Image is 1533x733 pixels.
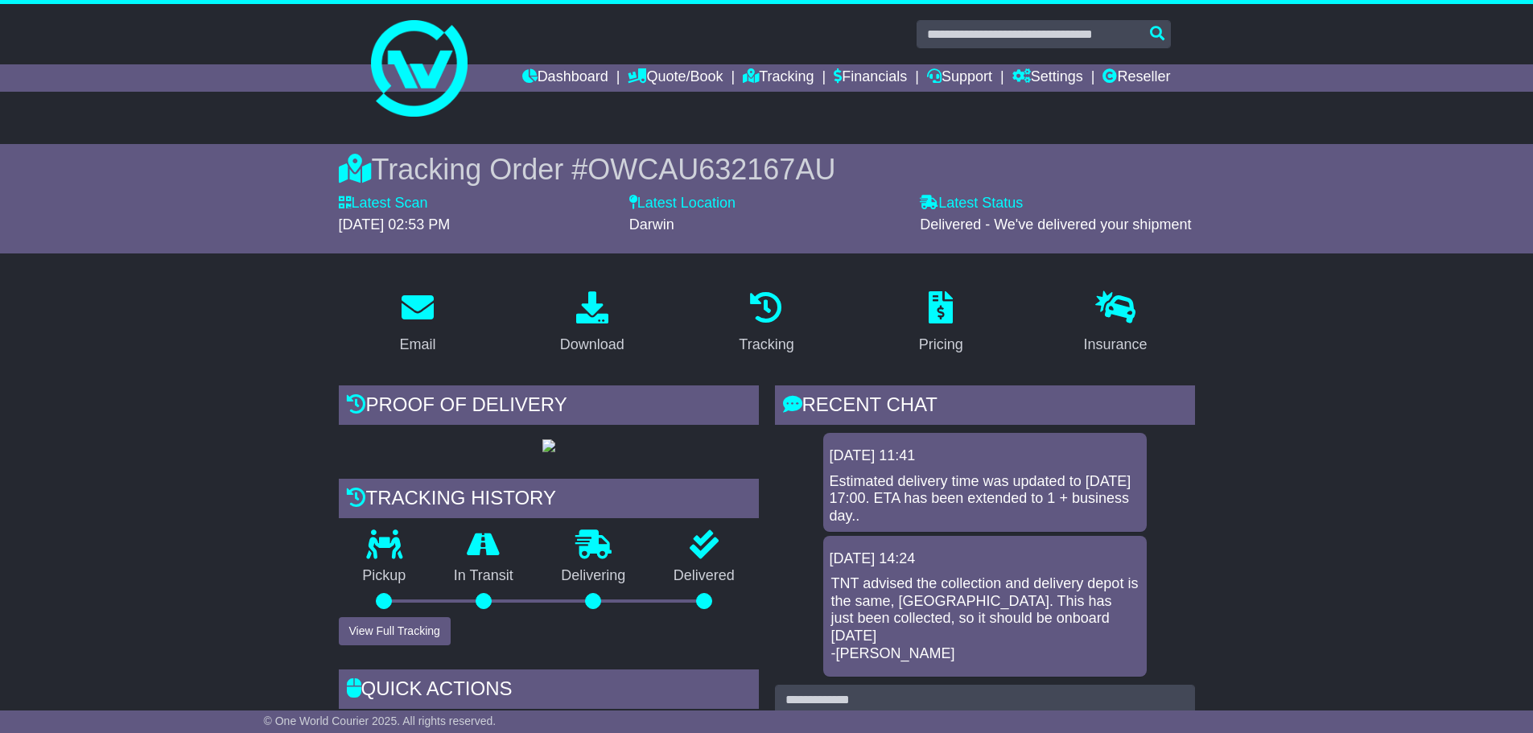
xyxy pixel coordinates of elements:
[339,152,1195,187] div: Tracking Order #
[339,479,759,522] div: Tracking history
[339,567,431,585] p: Pickup
[1012,64,1083,92] a: Settings
[775,385,1195,429] div: RECENT CHAT
[629,195,736,212] label: Latest Location
[628,64,723,92] a: Quote/Book
[831,575,1139,662] p: TNT advised the collection and delivery depot is the same, [GEOGRAPHIC_DATA]. This has just been ...
[560,334,624,356] div: Download
[542,439,555,452] img: GetPodImage
[1102,64,1170,92] a: Reseller
[538,567,650,585] p: Delivering
[629,216,674,233] span: Darwin
[264,714,497,727] span: © One World Courier 2025. All rights reserved.
[834,64,907,92] a: Financials
[649,567,759,585] p: Delivered
[430,567,538,585] p: In Transit
[830,447,1140,465] div: [DATE] 11:41
[739,334,793,356] div: Tracking
[1074,286,1158,361] a: Insurance
[919,334,963,356] div: Pricing
[927,64,992,92] a: Support
[830,473,1140,525] div: Estimated delivery time was updated to [DATE] 17:00. ETA has been extended to 1 + business day..
[389,286,446,361] a: Email
[909,286,974,361] a: Pricing
[339,669,759,713] div: Quick Actions
[830,550,1140,568] div: [DATE] 14:24
[743,64,814,92] a: Tracking
[728,286,804,361] a: Tracking
[339,617,451,645] button: View Full Tracking
[550,286,635,361] a: Download
[339,216,451,233] span: [DATE] 02:53 PM
[399,334,435,356] div: Email
[920,195,1023,212] label: Latest Status
[339,385,759,429] div: Proof of Delivery
[920,216,1191,233] span: Delivered - We've delivered your shipment
[339,195,428,212] label: Latest Scan
[587,153,835,186] span: OWCAU632167AU
[1084,334,1148,356] div: Insurance
[522,64,608,92] a: Dashboard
